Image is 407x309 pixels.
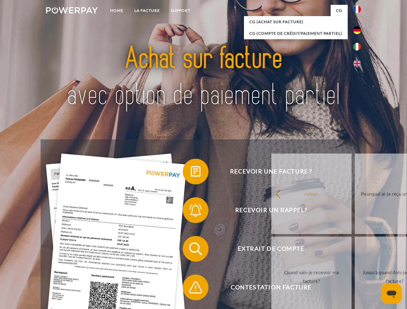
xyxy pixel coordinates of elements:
[183,275,350,300] button: Contestation Facture
[353,43,361,51] img: it
[165,5,196,16] a: Support
[353,60,361,67] img: en
[129,5,165,16] a: LA FACTURE
[244,16,348,28] a: CG (achat sur facture)
[381,283,402,304] iframe: Bouton de lancement de la fenêtre de messagerie
[62,31,345,123] img: title-powerpay_fr.svg
[183,236,350,262] button: Extrait de compte
[188,202,204,218] img: qb_bell.svg
[188,241,204,257] img: qb_search.svg
[183,197,350,223] button: Recevoir un rappel?
[331,5,348,16] a: CG
[183,159,350,184] button: Recevoir une facture ?
[275,189,348,198] div: retour
[188,164,204,180] img: qb_bill.svg
[275,268,348,286] div: Quand vais-je recevoir ma facture?
[353,5,361,13] img: fr
[188,279,204,295] img: qb_warning.svg
[46,7,98,14] img: logo-powerpay-white.svg
[353,26,361,34] img: de
[105,5,129,16] a: Home
[244,28,348,39] a: CG (Compte de crédit/paiement partiel)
